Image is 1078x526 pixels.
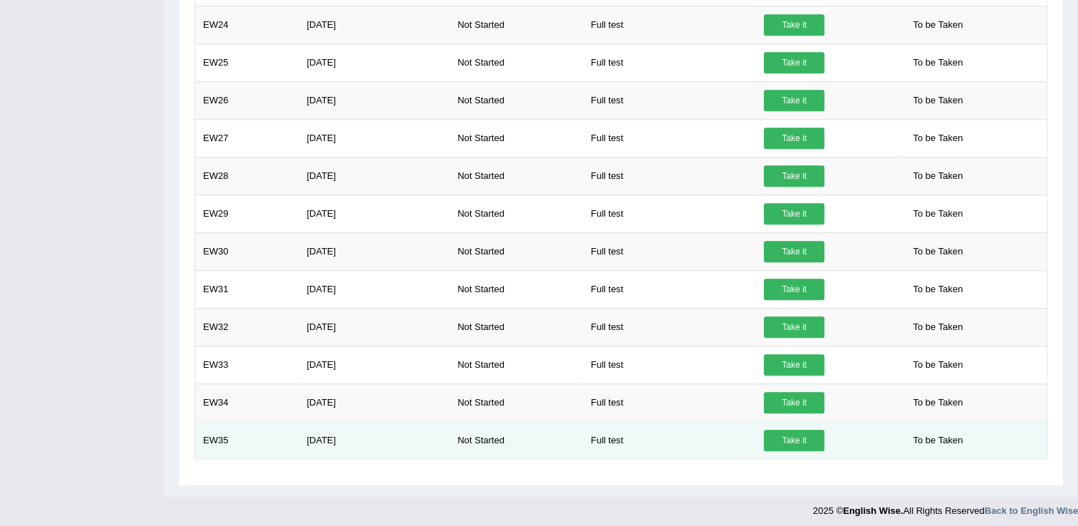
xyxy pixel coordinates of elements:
[583,270,756,308] td: Full test
[906,354,970,376] span: To be Taken
[195,383,299,421] td: EW34
[195,308,299,346] td: EW32
[195,270,299,308] td: EW31
[583,346,756,383] td: Full test
[299,43,450,81] td: [DATE]
[764,354,824,376] a: Take it
[583,157,756,195] td: Full test
[450,195,583,232] td: Not Started
[583,421,756,459] td: Full test
[299,232,450,270] td: [DATE]
[764,316,824,338] a: Take it
[450,6,583,43] td: Not Started
[906,279,970,300] span: To be Taken
[906,52,970,73] span: To be Taken
[299,308,450,346] td: [DATE]
[299,270,450,308] td: [DATE]
[195,81,299,119] td: EW26
[195,421,299,459] td: EW35
[195,119,299,157] td: EW27
[299,157,450,195] td: [DATE]
[195,6,299,43] td: EW24
[299,119,450,157] td: [DATE]
[299,421,450,459] td: [DATE]
[583,195,756,232] td: Full test
[450,270,583,308] td: Not Started
[450,421,583,459] td: Not Started
[450,157,583,195] td: Not Started
[906,392,970,413] span: To be Taken
[195,43,299,81] td: EW25
[906,165,970,187] span: To be Taken
[583,119,756,157] td: Full test
[906,241,970,262] span: To be Taken
[299,346,450,383] td: [DATE]
[450,346,583,383] td: Not Started
[583,308,756,346] td: Full test
[583,232,756,270] td: Full test
[906,14,970,36] span: To be Taken
[299,81,450,119] td: [DATE]
[764,279,824,300] a: Take it
[764,128,824,149] a: Take it
[764,165,824,187] a: Take it
[906,90,970,111] span: To be Taken
[764,203,824,225] a: Take it
[299,6,450,43] td: [DATE]
[764,52,824,73] a: Take it
[764,14,824,36] a: Take it
[195,195,299,232] td: EW29
[583,81,756,119] td: Full test
[583,43,756,81] td: Full test
[450,119,583,157] td: Not Started
[450,383,583,421] td: Not Started
[450,43,583,81] td: Not Started
[195,346,299,383] td: EW33
[906,430,970,451] span: To be Taken
[583,383,756,421] td: Full test
[764,430,824,451] a: Take it
[906,203,970,225] span: To be Taken
[450,81,583,119] td: Not Started
[764,241,824,262] a: Take it
[985,505,1078,516] a: Back to English Wise
[299,195,450,232] td: [DATE]
[906,128,970,149] span: To be Taken
[906,316,970,338] span: To be Taken
[813,497,1078,517] div: 2025 © All Rights Reserved
[843,505,903,516] strong: English Wise.
[299,383,450,421] td: [DATE]
[450,308,583,346] td: Not Started
[195,157,299,195] td: EW28
[583,6,756,43] td: Full test
[764,392,824,413] a: Take it
[764,90,824,111] a: Take it
[195,232,299,270] td: EW30
[450,232,583,270] td: Not Started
